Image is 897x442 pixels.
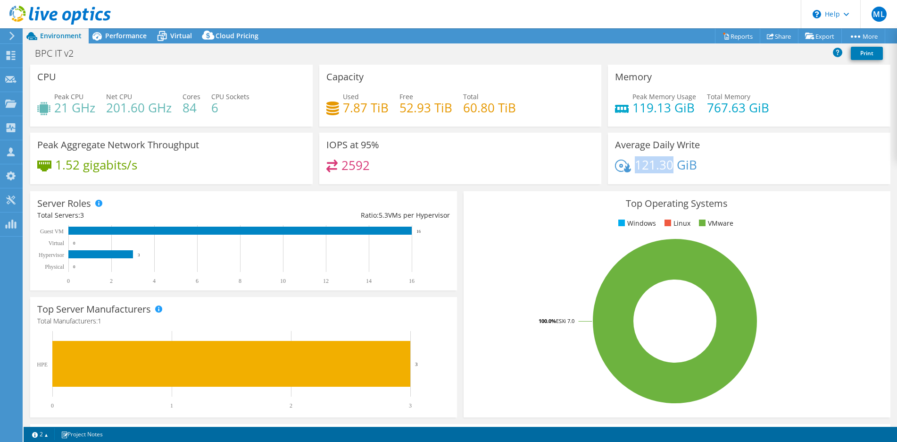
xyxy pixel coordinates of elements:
[37,72,56,82] h3: CPU
[409,278,415,284] text: 16
[153,278,156,284] text: 4
[37,198,91,209] h3: Server Roles
[760,29,798,43] a: Share
[106,92,132,101] span: Net CPU
[54,92,83,101] span: Peak CPU
[343,92,359,101] span: Used
[632,102,696,113] h4: 119.13 GiB
[851,47,883,60] a: Print
[415,361,418,367] text: 3
[290,402,292,409] text: 2
[635,160,697,170] h4: 121.30 GiB
[37,361,48,368] text: HPE
[707,92,750,101] span: Total Memory
[138,253,140,257] text: 3
[183,102,200,113] h4: 84
[715,29,760,43] a: Reports
[616,218,656,229] li: Windows
[51,402,54,409] text: 0
[798,29,842,43] a: Export
[697,218,733,229] li: VMware
[45,263,64,270] text: Physical
[379,211,388,220] span: 5.3
[211,92,249,101] span: CPU Sockets
[67,278,70,284] text: 0
[471,198,883,209] h3: Top Operating Systems
[326,72,364,82] h3: Capacity
[841,29,885,43] a: More
[37,304,151,314] h3: Top Server Manufacturers
[37,316,450,326] h4: Total Manufacturers:
[183,92,200,101] span: Cores
[216,31,258,40] span: Cloud Pricing
[463,92,479,101] span: Total
[31,48,88,59] h1: BPC IT v2
[813,10,821,18] svg: \n
[170,31,192,40] span: Virtual
[239,278,241,284] text: 8
[366,278,372,284] text: 14
[323,278,329,284] text: 12
[49,240,65,246] text: Virtual
[211,102,249,113] h4: 6
[280,278,286,284] text: 10
[170,402,173,409] text: 1
[37,140,199,150] h3: Peak Aggregate Network Throughput
[110,278,113,284] text: 2
[73,264,75,269] text: 0
[872,7,887,22] span: ML
[662,218,690,229] li: Linux
[54,102,95,113] h4: 21 GHz
[106,102,172,113] h4: 201.60 GHz
[98,316,101,325] span: 1
[73,241,75,246] text: 0
[40,31,82,40] span: Environment
[25,428,55,440] a: 2
[37,210,243,221] div: Total Servers:
[399,102,452,113] h4: 52.93 TiB
[341,160,370,170] h4: 2592
[409,402,412,409] text: 3
[196,278,199,284] text: 6
[80,211,84,220] span: 3
[39,252,64,258] text: Hypervisor
[399,92,413,101] span: Free
[55,160,137,170] h4: 1.52 gigabits/s
[463,102,516,113] h4: 60.80 TiB
[105,31,147,40] span: Performance
[556,317,574,324] tspan: ESXi 7.0
[326,140,379,150] h3: IOPS at 95%
[54,428,109,440] a: Project Notes
[707,102,769,113] h4: 767.63 GiB
[615,72,652,82] h3: Memory
[40,228,64,235] text: Guest VM
[243,210,449,221] div: Ratio: VMs per Hypervisor
[632,92,696,101] span: Peak Memory Usage
[539,317,556,324] tspan: 100.0%
[343,102,389,113] h4: 7.87 TiB
[416,229,421,234] text: 16
[615,140,700,150] h3: Average Daily Write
